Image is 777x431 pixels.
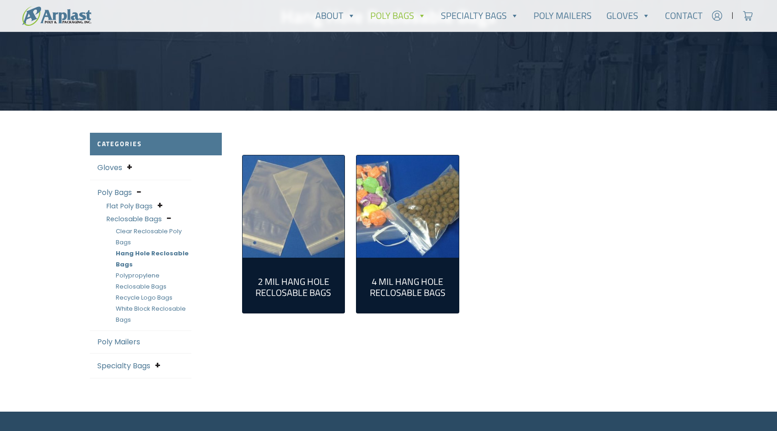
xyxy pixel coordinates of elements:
[731,10,734,21] span: |
[116,271,166,291] a: Polypropylene Reclosable Bags
[243,155,345,258] a: Visit product category 2 Mil Hang Hole Reclosable Bags
[97,337,140,347] a: Poly Mailers
[250,276,338,298] h2: 2 Mil Hang Hole Reclosable Bags
[97,360,150,371] a: Specialty Bags
[22,6,91,26] img: logo
[308,6,363,25] a: About
[250,265,338,306] a: Visit product category 2 Mil Hang Hole Reclosable Bags
[90,133,222,155] h2: Categories
[356,155,459,258] a: Visit product category 4 Mil Hang Hole Reclosable Bags
[433,6,526,25] a: Specialty Bags
[107,201,153,211] a: Flat Poly Bags
[356,155,459,258] img: 4 Mil Hang Hole Reclosable Bags
[116,293,172,302] a: Recycle Logo Bags
[116,249,189,269] a: Hang Hole Reclosable Bags
[97,187,132,198] a: Poly Bags
[243,155,345,258] img: 2 Mil Hang Hole Reclosable Bags
[364,265,451,306] a: Visit product category 4 Mil Hang Hole Reclosable Bags
[526,6,599,25] a: Poly Mailers
[107,214,162,224] a: Reclosable Bags
[363,6,433,25] a: Poly Bags
[97,162,122,173] a: Gloves
[658,6,710,25] a: Contact
[364,276,451,298] h2: 4 Mil Hang Hole Reclosable Bags
[116,304,186,324] a: White Block Reclosable Bags
[599,6,658,25] a: Gloves
[116,227,182,247] a: Clear Reclosable Poly Bags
